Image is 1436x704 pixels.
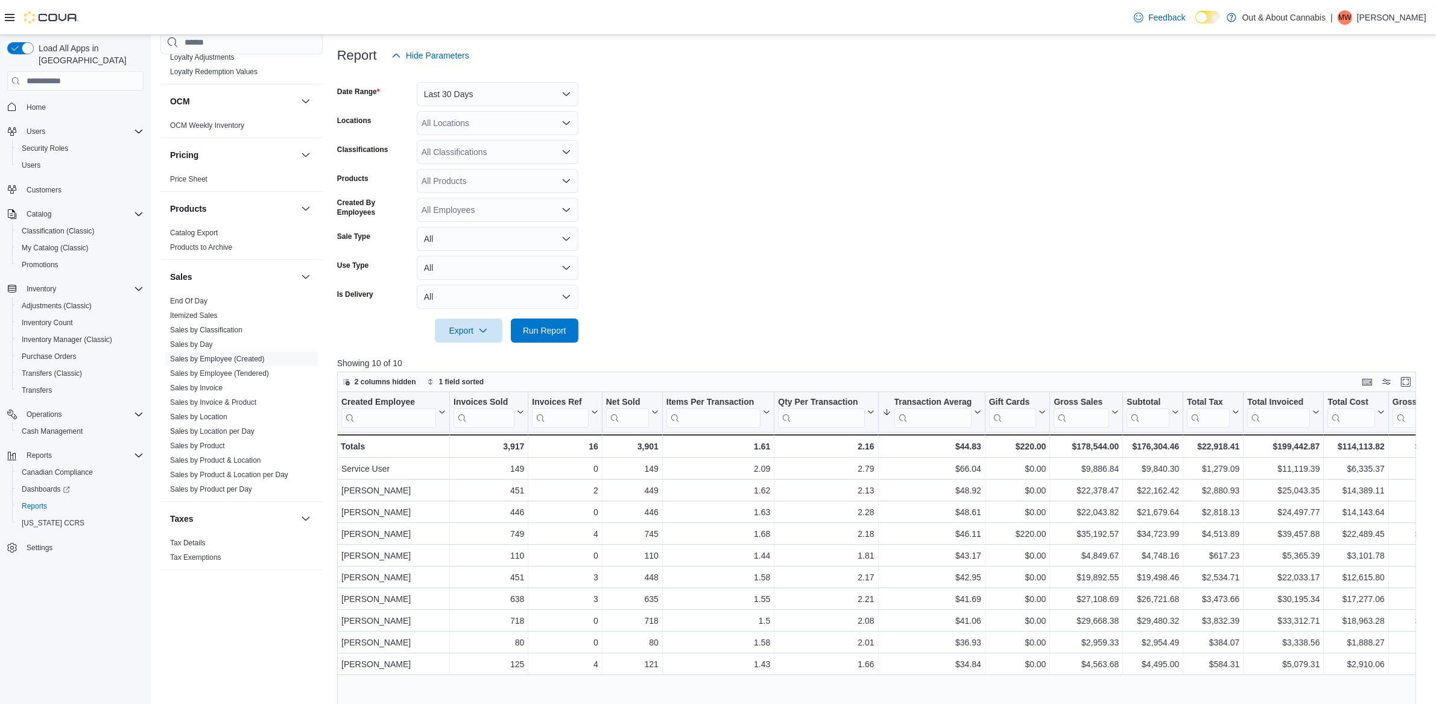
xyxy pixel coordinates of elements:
[22,182,144,197] span: Customers
[17,424,87,439] a: Cash Management
[17,332,144,347] span: Inventory Manager (Classic)
[12,223,148,239] button: Classification (Classic)
[17,299,144,313] span: Adjustments (Classic)
[170,121,244,130] span: OCM Weekly Inventory
[511,319,578,343] button: Run Report
[1054,506,1119,520] div: $22,043.82
[989,439,1046,454] div: $220.00
[22,124,50,139] button: Users
[417,82,578,106] button: Last 30 Days
[532,397,588,428] div: Invoices Ref
[12,423,148,440] button: Cash Management
[1054,397,1119,428] button: Gross Sales
[561,176,571,186] button: Open list of options
[894,397,971,408] div: Transaction Average
[22,385,52,395] span: Transfers
[17,299,96,313] a: Adjustments (Classic)
[22,541,57,555] a: Settings
[338,375,421,389] button: 2 columns hidden
[170,311,218,320] span: Itemized Sales
[1242,10,1326,25] p: Out & About Cannabis
[170,271,192,283] h3: Sales
[337,290,373,299] label: Is Delivery
[160,118,323,138] div: OCM
[22,540,144,555] span: Settings
[337,48,377,63] h3: Report
[12,365,148,382] button: Transfers (Classic)
[22,448,144,463] span: Reports
[170,441,225,451] span: Sales by Product
[17,482,144,496] span: Dashboards
[170,484,252,494] span: Sales by Product per Day
[1187,439,1239,454] div: $22,918.41
[778,397,864,408] div: Qty Per Transaction
[778,397,874,428] button: Qty Per Transaction
[12,515,148,531] button: [US_STATE] CCRS
[341,527,446,542] div: [PERSON_NAME]
[17,482,75,496] a: Dashboards
[170,95,296,107] button: OCM
[24,11,78,24] img: Cova
[17,258,144,272] span: Promotions
[12,498,148,515] button: Reports
[17,316,78,330] a: Inventory Count
[666,397,761,428] div: Items Per Transaction
[22,352,77,361] span: Purchase Orders
[454,439,524,454] div: 3,917
[1127,439,1179,454] div: $176,304.46
[1054,439,1119,454] div: $178,544.00
[1247,397,1310,408] div: Total Invoiced
[17,465,98,480] a: Canadian Compliance
[561,147,571,157] button: Open list of options
[989,484,1046,498] div: $0.00
[337,145,388,154] label: Classifications
[22,99,144,114] span: Home
[22,448,57,463] button: Reports
[606,439,659,454] div: 3,901
[341,397,436,428] div: Created Employee
[778,397,864,428] div: Qty Per Transaction
[666,484,771,498] div: 1.62
[22,144,68,153] span: Security Roles
[1187,506,1239,520] div: $2,818.13
[882,506,981,520] div: $48.61
[17,258,63,272] a: Promotions
[778,484,874,498] div: 2.13
[12,481,148,498] a: Dashboards
[337,174,368,183] label: Products
[666,397,771,428] button: Items Per Transaction
[12,348,148,365] button: Purchase Orders
[2,281,148,297] button: Inventory
[22,335,112,344] span: Inventory Manager (Classic)
[22,318,73,328] span: Inventory Count
[17,349,81,364] a: Purchase Orders
[170,340,213,349] span: Sales by Day
[170,53,235,62] a: Loyalty Adjustments
[417,227,578,251] button: All
[1247,397,1310,428] div: Total Invoiced
[170,203,296,215] button: Products
[170,297,207,305] a: End Of Day
[22,407,67,422] button: Operations
[1327,397,1374,428] div: Total Cost
[606,506,659,520] div: 446
[27,127,45,136] span: Users
[34,42,144,66] span: Load All Apps in [GEOGRAPHIC_DATA]
[454,397,514,428] div: Invoices Sold
[22,160,40,170] span: Users
[894,397,971,428] div: Transaction Average
[17,424,144,439] span: Cash Management
[170,383,223,393] span: Sales by Invoice
[1187,484,1239,498] div: $2,880.93
[1127,484,1179,498] div: $22,162.42
[170,427,255,436] a: Sales by Location per Day
[170,539,206,547] a: Tax Details
[454,397,524,428] button: Invoices Sold
[606,527,659,542] div: 745
[22,518,84,528] span: [US_STATE] CCRS
[17,516,144,530] span: Washington CCRS
[341,439,446,454] div: Totals
[1127,506,1179,520] div: $21,679.64
[1247,439,1320,454] div: $199,442.87
[1360,375,1374,389] button: Keyboard shortcuts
